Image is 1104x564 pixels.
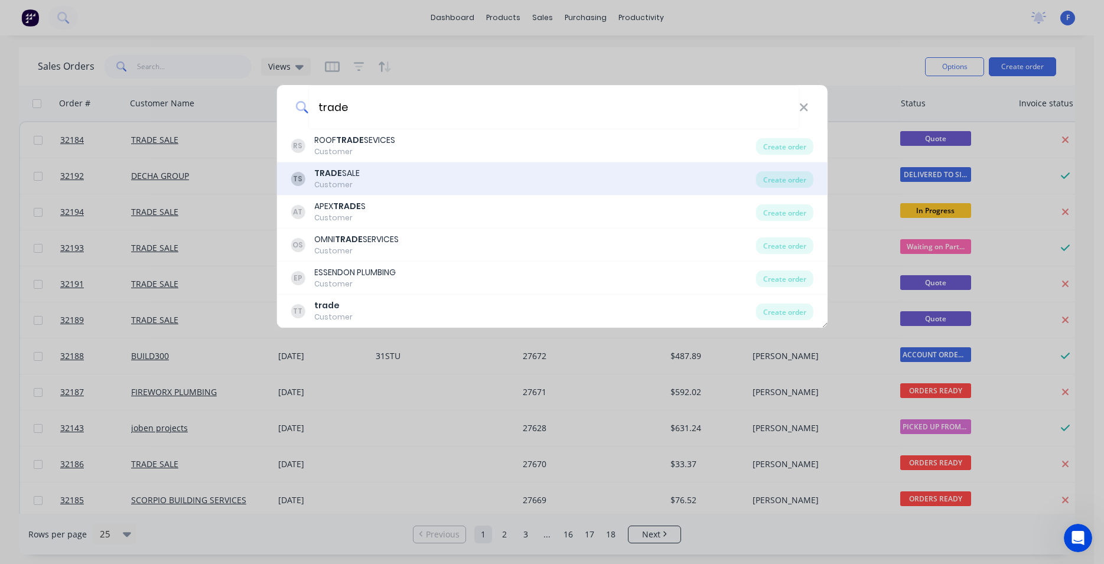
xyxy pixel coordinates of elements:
[291,205,305,219] div: AT
[1064,524,1092,552] iframe: Intercom live chat
[291,238,305,252] div: OS
[314,180,360,190] div: Customer
[314,233,399,246] div: OMNI SERVICES
[756,171,813,188] div: Create order
[291,304,305,318] div: TT
[314,312,353,322] div: Customer
[314,299,340,311] b: trade
[314,200,366,213] div: APEX S
[333,200,361,212] b: TRADE
[314,146,395,157] div: Customer
[291,172,305,186] div: TS
[314,266,396,279] div: ESSENDON PLUMBING
[756,270,813,287] div: Create order
[314,213,366,223] div: Customer
[756,304,813,320] div: Create order
[308,85,799,129] input: Enter a customer name to create a new order...
[756,204,813,221] div: Create order
[291,139,305,153] div: RS
[314,167,342,179] b: TRADE
[291,271,305,285] div: EP
[756,138,813,155] div: Create order
[314,279,396,289] div: Customer
[756,237,813,254] div: Create order
[335,233,363,245] b: TRADE
[314,167,360,180] div: SALE
[314,246,399,256] div: Customer
[336,134,364,146] b: TRADE
[314,134,395,146] div: ROOF SEVICES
